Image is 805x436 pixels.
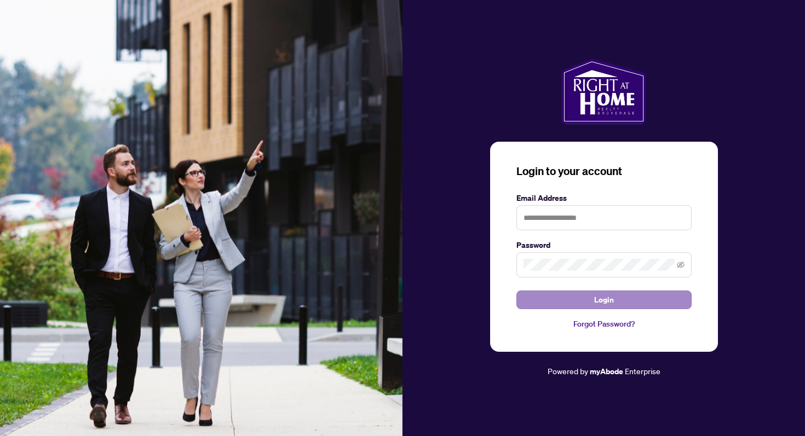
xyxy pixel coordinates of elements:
a: myAbode [590,365,623,377]
label: Email Address [516,192,692,204]
a: Forgot Password? [516,318,692,330]
label: Password [516,239,692,251]
span: Powered by [548,366,588,376]
img: ma-logo [561,59,646,124]
span: eye-invisible [677,261,685,269]
button: Login [516,290,692,309]
span: Login [594,291,614,309]
h3: Login to your account [516,164,692,179]
span: Enterprise [625,366,660,376]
